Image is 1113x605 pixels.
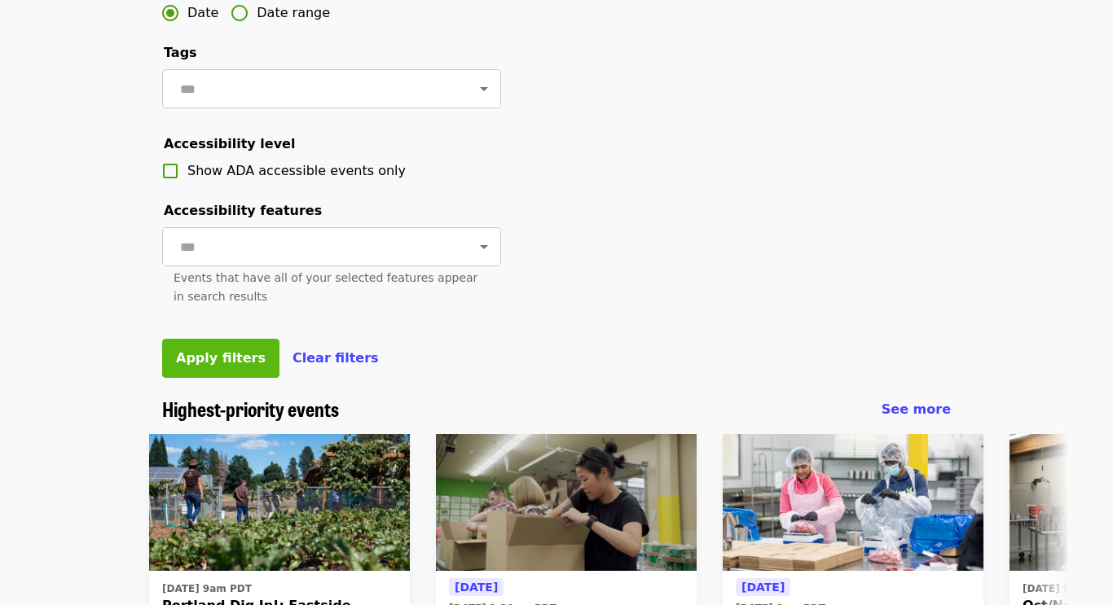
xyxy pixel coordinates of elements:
img: Oct/Nov/Dec - Portland: Repack/Sort (age 8+) organized by Oregon Food Bank [436,434,697,571]
span: Tags [164,45,197,60]
span: See more [882,401,951,417]
time: [DATE] 9am PDT [162,581,252,596]
button: Open [473,235,495,258]
button: Open [473,77,495,100]
span: Accessibility features [164,203,322,218]
time: [DATE] 9am PST [1023,581,1111,596]
span: Clear filters [293,350,379,366]
a: Highest-priority events [162,397,339,421]
a: See more [882,400,951,419]
button: Apply filters [162,339,279,378]
div: Highest-priority events [149,397,964,421]
img: Oct/Nov/Dec - Beaverton: Repack/Sort (age 10+) organized by Oregon Food Bank [723,434,983,571]
span: Apply filters [176,350,266,366]
span: [DATE] [455,581,498,594]
span: Accessibility level [164,136,295,151]
span: Date range [257,3,330,23]
span: Events that have all of your selected features appear in search results [174,271,477,303]
button: Clear filters [293,349,379,368]
span: Show ADA accessible events only [187,163,406,178]
span: Date [187,3,218,23]
img: Portland Dig In!: Eastside Learning Garden (all ages) - Aug/Sept/Oct organized by Oregon Food Bank [149,434,410,571]
span: Highest-priority events [162,394,339,423]
span: [DATE] [741,581,785,594]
